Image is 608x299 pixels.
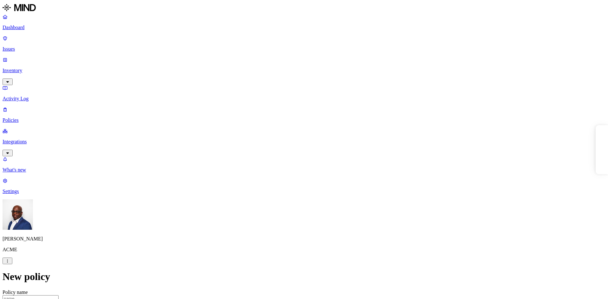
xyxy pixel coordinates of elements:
img: MIND [3,3,36,13]
a: Activity Log [3,85,605,102]
p: Inventory [3,68,605,73]
a: What's new [3,156,605,173]
p: Settings [3,189,605,194]
label: Policy name [3,290,28,295]
p: Activity Log [3,96,605,102]
a: Dashboard [3,14,605,30]
p: Policies [3,117,605,123]
h1: New policy [3,271,605,283]
p: What's new [3,167,605,173]
a: Inventory [3,57,605,84]
a: MIND [3,3,605,14]
img: Gregory Thomas [3,199,33,230]
a: Policies [3,107,605,123]
p: Issues [3,46,605,52]
p: Integrations [3,139,605,145]
p: ACME [3,247,605,252]
a: Integrations [3,128,605,155]
a: Settings [3,178,605,194]
a: Issues [3,35,605,52]
p: Dashboard [3,25,605,30]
